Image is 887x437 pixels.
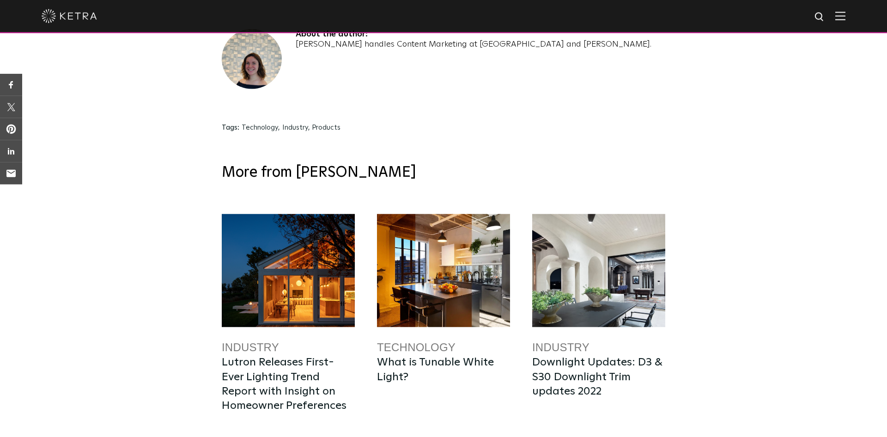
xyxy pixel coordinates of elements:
[278,124,280,131] span: ,
[222,357,346,411] a: Lutron Releases First-Ever Lighting Trend Report with Insight on Homeowner Preferences
[308,124,310,131] span: ,
[814,12,826,23] img: search icon
[42,9,97,23] img: ketra-logo-2019-white
[312,124,340,131] a: Products
[296,40,651,50] div: [PERSON_NAME] handles Content Marketing at [GEOGRAPHIC_DATA] and [PERSON_NAME].
[222,123,239,132] h3: Tags:
[222,29,282,89] img: Hannah Hale
[296,29,651,40] h4: About the author:
[835,12,845,20] img: Hamburger%20Nav.svg
[242,124,278,131] a: Technology
[222,341,279,353] a: Industry
[532,341,589,353] a: Industry
[377,357,494,382] a: What is Tunable White Light?
[282,124,308,131] a: Industry
[222,163,665,183] h3: More from [PERSON_NAME]
[377,341,456,353] a: Technology
[532,357,662,396] a: Downlight Updates: D3 & S30 Downlight Trim updates 2022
